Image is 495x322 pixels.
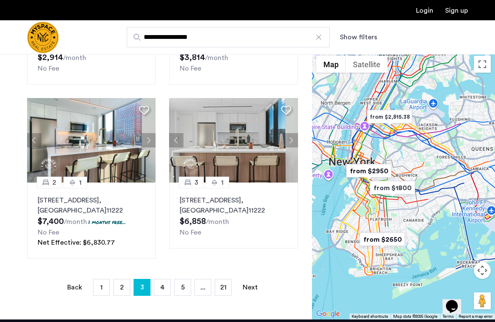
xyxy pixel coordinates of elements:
[356,230,408,249] div: from $2650
[343,161,395,180] div: from $2950
[38,229,59,236] span: No Fee
[459,314,492,319] a: Report a map error
[316,56,346,73] button: Show street map
[169,183,298,248] a: 31[STREET_ADDRESS], [GEOGRAPHIC_DATA]11222No Fee
[221,177,224,188] span: 1
[180,65,201,72] span: No Fee
[205,55,228,61] sub: /month
[79,177,82,188] span: 1
[393,314,438,319] span: Map data ©2025 Google
[474,292,491,309] button: Drag Pegman onto the map to open Street View
[474,56,491,73] button: Toggle fullscreen view
[63,55,86,61] sub: /month
[27,98,156,183] img: 22_638484689619680001.png
[346,56,388,73] button: Show satellite imagery
[169,98,298,183] img: 22_638484689647277878.png
[66,279,83,295] a: Back
[220,284,227,291] span: 21
[140,281,144,294] span: 3
[181,284,185,291] span: 5
[100,284,103,291] span: 1
[38,239,115,246] span: Net Effective: $6,830.77
[443,314,454,319] a: Terms (opens in new tab)
[180,217,206,226] span: $6,858
[194,177,198,188] span: 3
[160,284,164,291] span: 4
[284,133,298,147] button: Next apartment
[352,314,388,319] button: Keyboard shortcuts
[141,133,156,147] button: Next apartment
[364,107,416,126] div: from $2,815.38
[27,22,59,53] img: logo
[314,308,342,319] img: Google
[242,279,259,295] a: Next
[27,183,156,259] a: 21[STREET_ADDRESS], [GEOGRAPHIC_DATA]112221 months free...No FeeNet Effective: $6,830.77
[27,279,298,296] nav: Pagination
[443,288,470,314] iframe: chat widget
[314,308,342,319] a: Open this area in Google Maps (opens a new window)
[38,65,59,72] span: No Fee
[127,27,330,47] input: Apartment Search
[200,284,205,291] span: ...
[416,7,433,14] a: Login
[120,284,124,291] span: 2
[180,195,287,216] p: [STREET_ADDRESS] 11222
[169,133,183,147] button: Previous apartment
[52,177,56,188] span: 2
[366,178,418,197] div: from $1800
[180,229,201,236] span: No Fee
[27,133,41,147] button: Previous apartment
[445,7,468,14] a: Registration
[38,195,145,216] p: [STREET_ADDRESS] 11222
[180,53,205,62] span: $3,814
[206,218,229,225] sub: /month
[340,32,377,42] button: Show or hide filters
[38,53,63,62] span: $2,914
[474,262,491,279] button: Map camera controls
[38,217,64,226] span: $7,400
[64,218,87,225] sub: /month
[27,22,59,53] a: Cazamio Logo
[88,218,126,226] p: 1 months free...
